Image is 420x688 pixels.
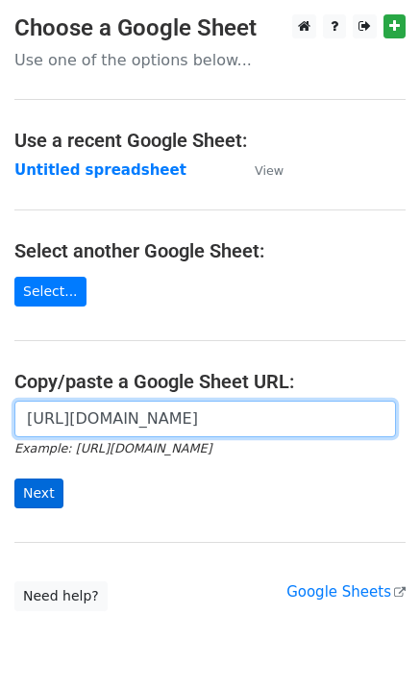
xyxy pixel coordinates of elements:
h4: Use a recent Google Sheet: [14,129,406,152]
h4: Select another Google Sheet: [14,239,406,262]
input: Next [14,479,63,508]
a: Select... [14,277,86,307]
iframe: Chat Widget [324,596,420,688]
a: View [235,161,284,179]
small: Example: [URL][DOMAIN_NAME] [14,441,211,455]
p: Use one of the options below... [14,50,406,70]
a: Untitled spreadsheet [14,161,186,179]
a: Google Sheets [286,583,406,601]
small: View [255,163,284,178]
h3: Choose a Google Sheet [14,14,406,42]
h4: Copy/paste a Google Sheet URL: [14,370,406,393]
input: Paste your Google Sheet URL here [14,401,396,437]
a: Need help? [14,581,108,611]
